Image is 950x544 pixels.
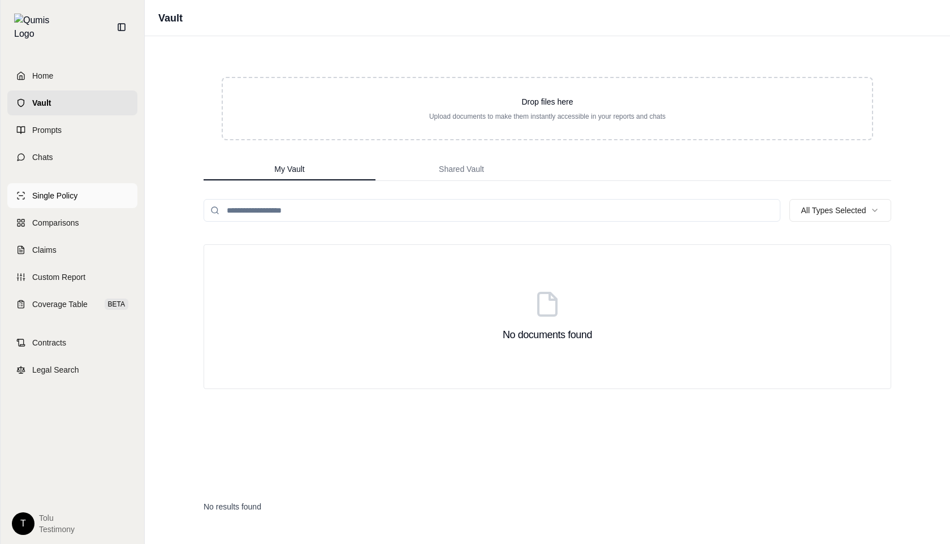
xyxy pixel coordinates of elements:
[32,124,62,136] span: Prompts
[32,244,57,256] span: Claims
[32,97,51,109] span: Vault
[7,238,137,262] a: Claims
[39,512,75,524] span: tolu
[12,512,34,535] div: T
[204,501,261,512] p: No results found
[158,10,183,26] h1: Vault
[32,217,79,228] span: Comparisons
[7,357,137,382] a: Legal Search
[7,145,137,170] a: Chats
[14,14,57,41] img: Qumis Logo
[801,205,866,216] span: All Types Selected
[105,299,128,310] span: BETA
[32,70,53,81] span: Home
[32,152,53,163] span: Chats
[241,112,854,121] p: Upload documents to make them instantly accessible in your reports and chats
[7,63,137,88] a: Home
[7,118,137,143] a: Prompts
[32,271,85,283] span: Custom Report
[7,330,137,355] a: Contracts
[789,199,891,222] button: All Types Selected
[32,337,66,348] span: Contracts
[7,265,137,290] a: Custom Report
[32,299,88,310] span: Coverage Table
[7,292,137,317] a: Coverage TableBETA
[274,163,304,175] span: My Vault
[439,163,484,175] span: Shared Vault
[7,183,137,208] a: Single Policy
[241,96,854,107] p: Drop files here
[32,190,77,201] span: Single Policy
[7,210,137,235] a: Comparisons
[113,18,131,36] button: Collapse sidebar
[32,364,79,375] span: Legal Search
[503,327,592,343] h3: No documents found
[7,90,137,115] a: Vault
[39,524,75,535] span: Testimony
